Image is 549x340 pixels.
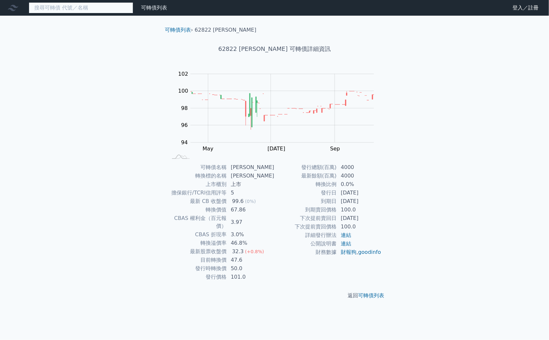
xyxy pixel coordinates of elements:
td: 轉換標的名稱 [167,172,227,180]
a: 可轉債列表 [141,5,167,11]
div: 32.3 [231,248,245,255]
td: [DATE] [337,189,382,197]
span: (+0.8%) [245,249,264,254]
td: 到期日 [274,197,337,206]
td: 目前轉換價 [167,256,227,264]
td: 46.8% [227,239,274,247]
td: 5 [227,189,274,197]
td: 發行日 [274,189,337,197]
td: 67.86 [227,206,274,214]
a: 財報狗 [341,249,356,255]
td: 3.97 [227,214,274,230]
td: 3.0% [227,230,274,239]
a: 連結 [341,232,351,238]
a: 登入／註冊 [507,3,544,13]
li: › [165,26,193,34]
td: CBAS 權利金（百元報價） [167,214,227,230]
td: 最新餘額(百萬) [274,172,337,180]
td: [DATE] [337,214,382,223]
td: 發行時轉換價 [167,264,227,273]
td: 50.0 [227,264,274,273]
td: 4000 [337,163,382,172]
td: 下次提前賣回日 [274,214,337,223]
td: 詳細發行辦法 [274,231,337,240]
td: [DATE] [337,197,382,206]
tspan: [DATE] [268,146,285,152]
li: 62822 [PERSON_NAME] [195,26,257,34]
tspan: 100 [178,88,188,94]
td: [PERSON_NAME] [227,163,274,172]
td: 轉換價值 [167,206,227,214]
td: 最新 CB 收盤價 [167,197,227,206]
td: 上市櫃別 [167,180,227,189]
a: goodinfo [358,249,381,255]
iframe: Chat Widget [516,309,549,340]
td: 101.0 [227,273,274,281]
tspan: Sep [330,146,340,152]
td: 47.6 [227,256,274,264]
td: 轉換溢價率 [167,239,227,247]
td: 最新股票收盤價 [167,247,227,256]
tspan: May [203,146,213,152]
td: 0.0% [337,180,382,189]
td: CBAS 折現率 [167,230,227,239]
td: 上市 [227,180,274,189]
td: 100.0 [337,223,382,231]
td: 公開說明書 [274,240,337,248]
a: 可轉債列表 [165,27,191,33]
p: 返回 [160,292,389,300]
tspan: 94 [181,139,188,146]
a: 連結 [341,240,351,247]
input: 搜尋可轉債 代號／名稱 [29,2,133,13]
td: 發行價格 [167,273,227,281]
td: [PERSON_NAME] [227,172,274,180]
h1: 62822 [PERSON_NAME] 可轉債詳細資訊 [160,44,389,54]
a: 可轉債列表 [358,292,384,299]
td: 發行總額(百萬) [274,163,337,172]
td: 100.0 [337,206,382,214]
div: 99.6 [231,197,245,205]
span: (0%) [245,199,256,204]
td: 財務數據 [274,248,337,256]
tspan: 98 [181,105,188,111]
tspan: 102 [178,71,188,77]
tspan: 96 [181,122,188,128]
td: 4000 [337,172,382,180]
g: Chart [175,71,384,152]
td: , [337,248,382,256]
td: 下次提前賣回價格 [274,223,337,231]
td: 轉換比例 [274,180,337,189]
td: 到期賣回價格 [274,206,337,214]
td: 擔保銀行/TCRI信用評等 [167,189,227,197]
div: 聊天小工具 [516,309,549,340]
td: 可轉債名稱 [167,163,227,172]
